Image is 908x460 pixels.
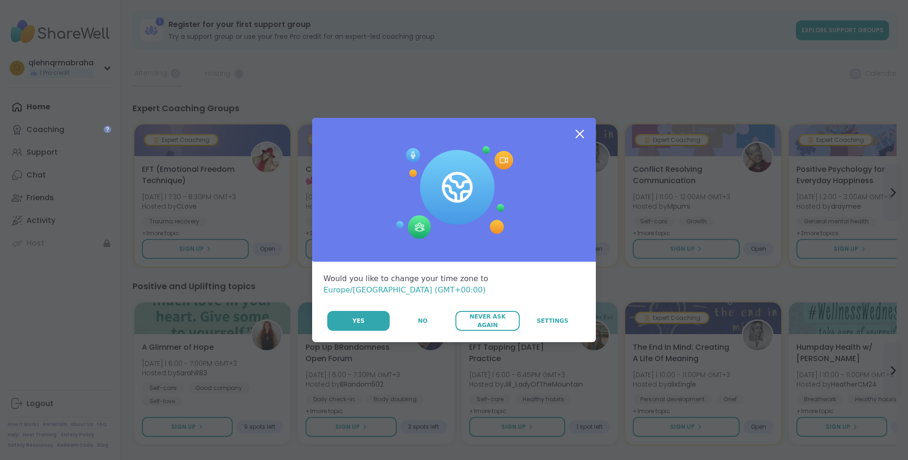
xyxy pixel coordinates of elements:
span: Europe/[GEOGRAPHIC_DATA] (GMT+00:00) [323,285,486,294]
span: Yes [352,317,365,325]
button: Yes [327,311,390,331]
a: Settings [521,311,585,331]
button: Never Ask Again [455,311,519,331]
span: Settings [537,317,568,325]
iframe: Spotlight [104,125,111,133]
div: Would you like to change your time zone to [323,273,585,296]
button: No [391,311,454,331]
span: No [418,317,428,325]
img: Session Experience [395,146,513,239]
span: Never Ask Again [460,312,515,329]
